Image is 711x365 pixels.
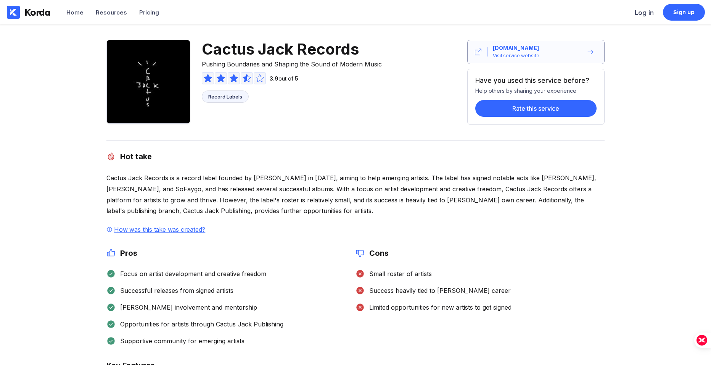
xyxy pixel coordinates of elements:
[116,270,266,278] div: Focus on artist development and creative freedom
[512,105,559,112] div: Rate this service
[673,8,695,16] div: Sign up
[116,249,137,258] h2: Pros
[113,226,207,233] div: How was this take was created?
[475,94,597,117] a: Rate this service
[493,44,539,52] div: [DOMAIN_NAME]
[270,75,278,82] span: 3.9
[208,94,242,100] div: Record Labels
[106,173,604,216] div: Cactus Jack Records is a record label founded by [PERSON_NAME] in [DATE], aiming to help emerging...
[365,270,432,278] div: Small roster of artists
[106,40,190,124] img: Cactus Jack Records
[493,52,539,60] div: Visit service website
[295,75,298,82] span: 5
[202,58,382,68] span: Pushing Boundaries and Shaping the Sound of Modern Music
[116,320,283,328] div: Opportunities for artists through Cactus Jack Publishing
[116,287,233,294] div: Successful releases from signed artists
[267,75,298,82] div: out of
[116,304,257,311] div: [PERSON_NAME] involvement and mentorship
[365,249,389,258] h2: Cons
[365,287,511,294] div: Success heavily tied to [PERSON_NAME] career
[475,77,592,84] div: Have you used this service before?
[116,152,152,161] h2: Hot take
[116,337,245,345] div: Supportive community for emerging artists
[66,9,84,16] div: Home
[467,40,605,64] button: [DOMAIN_NAME]Visit service website
[635,9,654,16] div: Log in
[475,84,597,94] div: Help others by sharing your experience
[663,4,705,21] a: Sign up
[202,90,249,103] a: Record Labels
[365,304,512,311] div: Limited opportunities for new artists to get signed
[139,9,159,16] div: Pricing
[96,9,127,16] div: Resources
[24,6,50,18] div: Korda
[202,40,382,58] span: Cactus Jack Records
